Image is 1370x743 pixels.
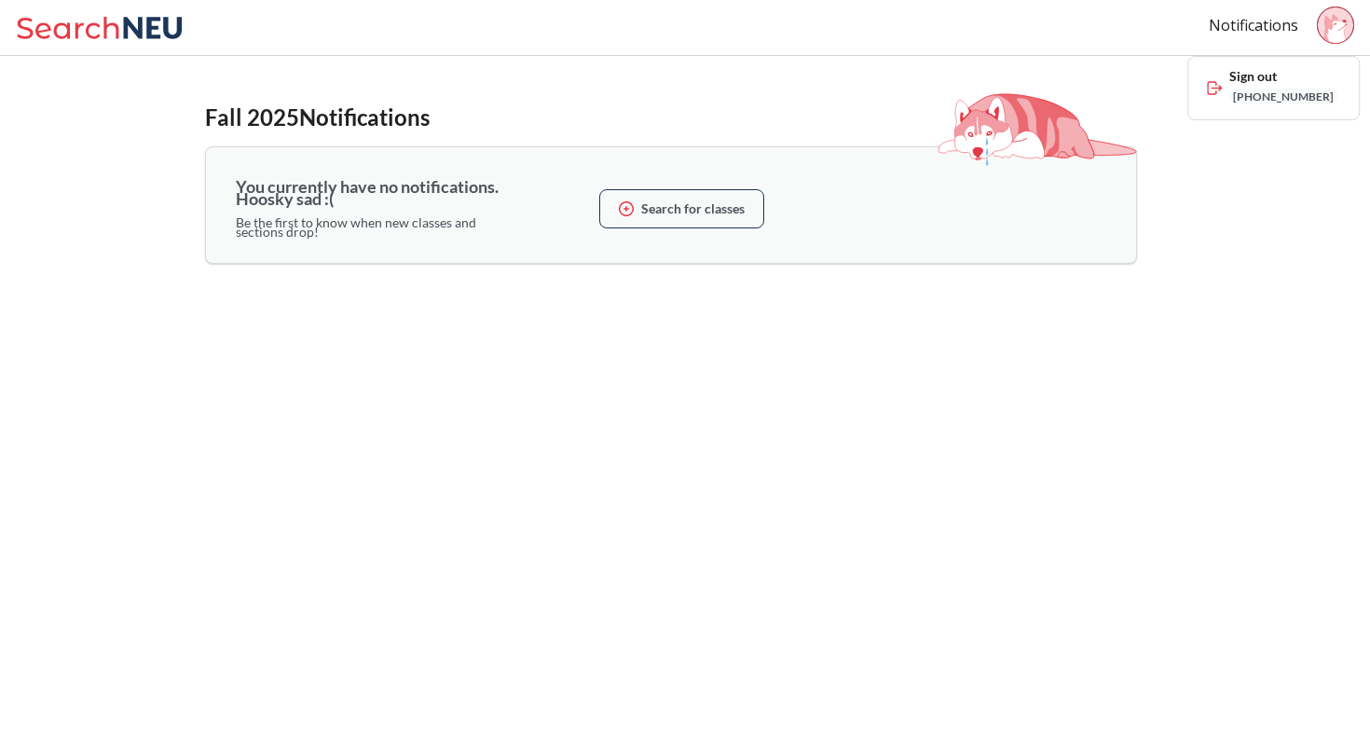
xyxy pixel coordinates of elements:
[1229,89,1337,104] span: [PHONE_NUMBER]
[599,189,764,228] button: Search for classes
[1229,72,1337,81] span: Sign out
[1209,15,1298,35] a: Notifications
[641,204,745,213] b: Search for classes
[236,218,500,237] div: Be the first to know when new classes and sections drop!
[205,103,430,131] b: Fall 2025 Notifications
[236,176,499,209] b: You currently have no notifications. Hoosky sad :(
